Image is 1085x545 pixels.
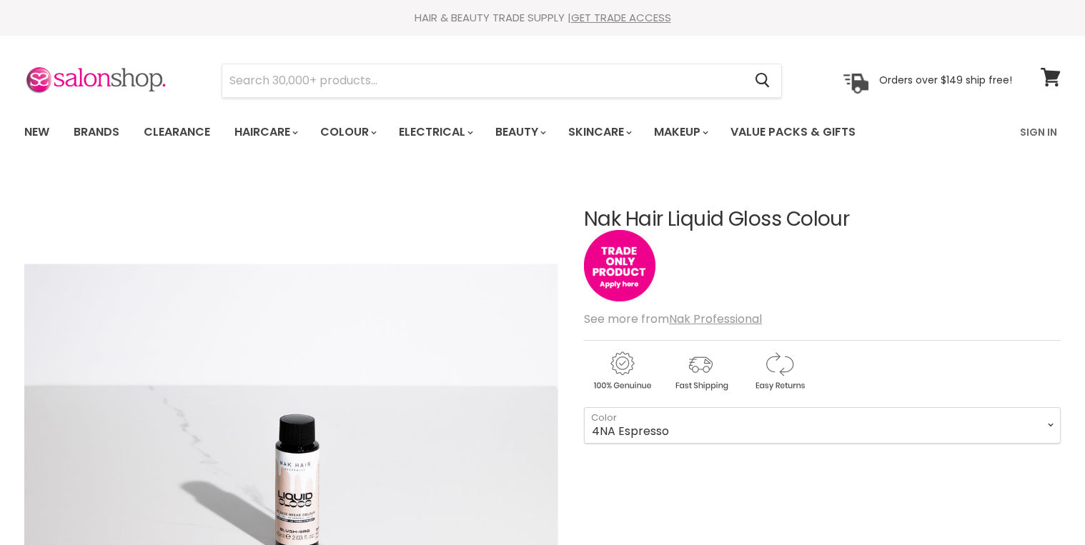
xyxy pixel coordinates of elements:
img: returns.gif [741,349,817,393]
a: Makeup [643,117,717,147]
img: genuine.gif [584,349,660,393]
nav: Main [6,111,1079,153]
a: Value Packs & Gifts [720,117,866,147]
img: tradeonly_small.jpg [584,230,655,301]
form: Product [222,64,782,98]
ul: Main menu [14,111,939,153]
a: Sign In [1011,117,1066,147]
a: Electrical [388,117,482,147]
a: Skincare [558,117,640,147]
a: Beauty [485,117,555,147]
h1: Nak Hair Liquid Gloss Colour [584,209,1061,231]
input: Search [222,64,743,97]
a: Clearance [133,117,221,147]
a: Brands [63,117,130,147]
img: shipping.gif [663,349,738,393]
a: GET TRADE ACCESS [571,10,671,25]
span: See more from [584,311,762,327]
div: HAIR & BEAUTY TRADE SUPPLY | [6,11,1079,25]
a: New [14,117,60,147]
a: Colour [309,117,385,147]
button: Search [743,64,781,97]
a: Haircare [224,117,307,147]
a: Nak Professional [669,311,762,327]
p: Orders over $149 ship free! [879,74,1012,86]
